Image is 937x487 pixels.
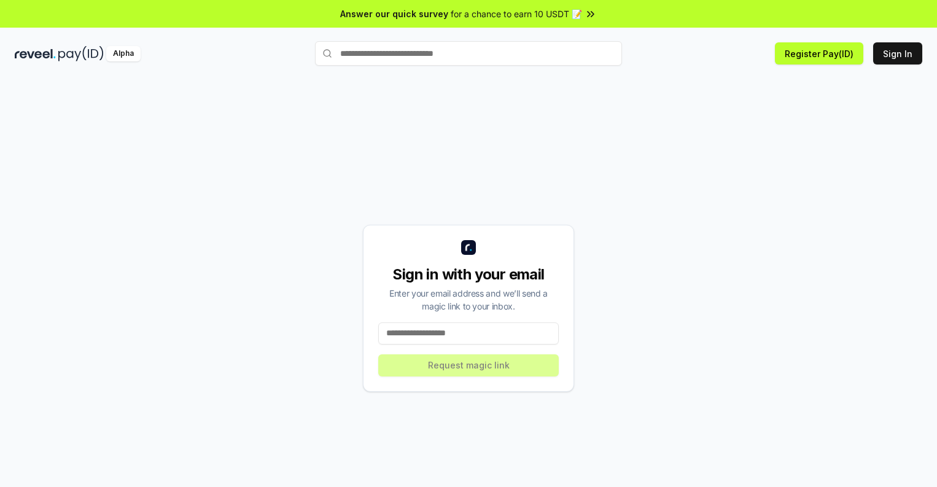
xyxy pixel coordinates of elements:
button: Sign In [873,42,922,64]
div: Sign in with your email [378,265,559,284]
img: reveel_dark [15,46,56,61]
img: pay_id [58,46,104,61]
div: Enter your email address and we’ll send a magic link to your inbox. [378,287,559,313]
div: Alpha [106,46,141,61]
span: Answer our quick survey [340,7,448,20]
img: logo_small [461,240,476,255]
span: for a chance to earn 10 USDT 📝 [451,7,582,20]
button: Register Pay(ID) [775,42,863,64]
